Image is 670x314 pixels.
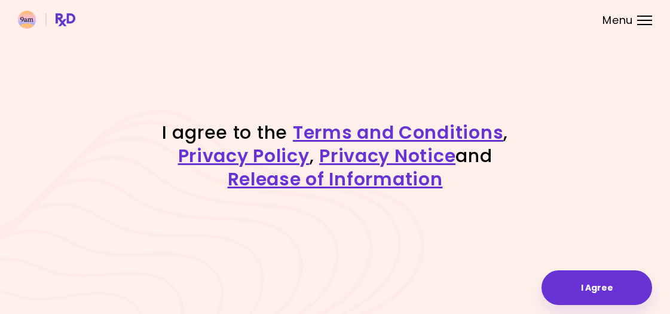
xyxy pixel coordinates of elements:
a: Terms and Conditions [293,120,503,145]
a: Release of Information [228,166,443,192]
a: Privacy Notice [319,143,455,169]
button: I Agree [541,270,652,305]
span: Menu [602,15,633,26]
a: Privacy Policy [178,143,310,169]
h1: I agree to the , , and [157,121,513,191]
img: RxDiet [18,11,75,29]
